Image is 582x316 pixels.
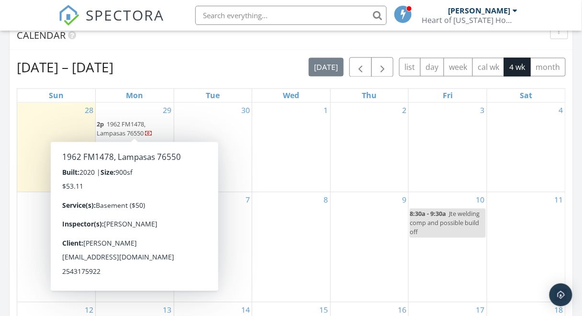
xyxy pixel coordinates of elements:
td: Go to September 29, 2025 [96,103,174,192]
span: Calendar [17,29,66,42]
span: 2p [97,120,104,129]
a: Go to September 29, 2025 [161,103,174,118]
td: Go to October 8, 2025 [252,192,331,302]
a: Tuesday [204,89,222,102]
td: Go to October 7, 2025 [174,192,252,302]
td: Go to October 2, 2025 [330,103,409,192]
a: Go to October 3, 2025 [479,103,487,118]
a: 2p 1962 FM1478, Lampasas 76550 [97,120,153,138]
a: Go to September 28, 2025 [83,103,95,118]
button: Next [371,57,394,77]
button: week [444,58,473,77]
td: Go to October 3, 2025 [409,103,487,192]
input: Search everything... [195,6,387,25]
a: Go to September 30, 2025 [239,103,252,118]
a: Go to October 8, 2025 [322,192,330,208]
td: Go to October 11, 2025 [487,192,565,302]
button: Previous [349,57,372,77]
a: SPECTORA [58,13,165,33]
a: Thursday [360,89,379,102]
button: cal wk [472,58,505,77]
td: Go to October 4, 2025 [487,103,565,192]
a: Wednesday [281,89,301,102]
a: Saturday [518,89,534,102]
button: day [420,58,444,77]
a: Go to October 7, 2025 [244,192,252,208]
button: list [399,58,421,77]
a: Monday [124,89,145,102]
div: Heart of Texas Home inspections, PLLC [422,15,517,25]
button: 4 wk [504,58,531,77]
td: Go to October 1, 2025 [252,103,331,192]
td: Go to October 6, 2025 [96,192,174,302]
td: Go to September 28, 2025 [17,103,96,192]
span: Jte welding comp and possible build off [410,210,480,237]
button: month [530,58,566,77]
a: Go to October 11, 2025 [553,192,565,208]
span: 1962 FM1478, Lampasas 76550 [97,120,145,138]
a: Friday [441,89,455,102]
div: [PERSON_NAME] [448,6,510,15]
td: Go to October 5, 2025 [17,192,96,302]
a: Go to October 9, 2025 [400,192,408,208]
a: Sunday [47,89,66,102]
button: [DATE] [309,58,344,77]
h2: [DATE] – [DATE] [17,58,113,77]
span: 8:30a - 9:30a [410,210,446,218]
div: Open Intercom Messenger [549,283,572,306]
a: Go to October 10, 2025 [474,192,487,208]
a: Go to October 6, 2025 [166,192,174,208]
a: Go to October 4, 2025 [557,103,565,118]
a: Go to October 1, 2025 [322,103,330,118]
td: Go to October 9, 2025 [330,192,409,302]
span: SPECTORA [86,5,165,25]
a: Go to October 5, 2025 [87,192,95,208]
img: The Best Home Inspection Software - Spectora [58,5,79,26]
a: 2p 1962 FM1478, Lampasas 76550 [97,119,173,140]
a: Go to October 2, 2025 [400,103,408,118]
td: Go to October 10, 2025 [409,192,487,302]
td: Go to September 30, 2025 [174,103,252,192]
